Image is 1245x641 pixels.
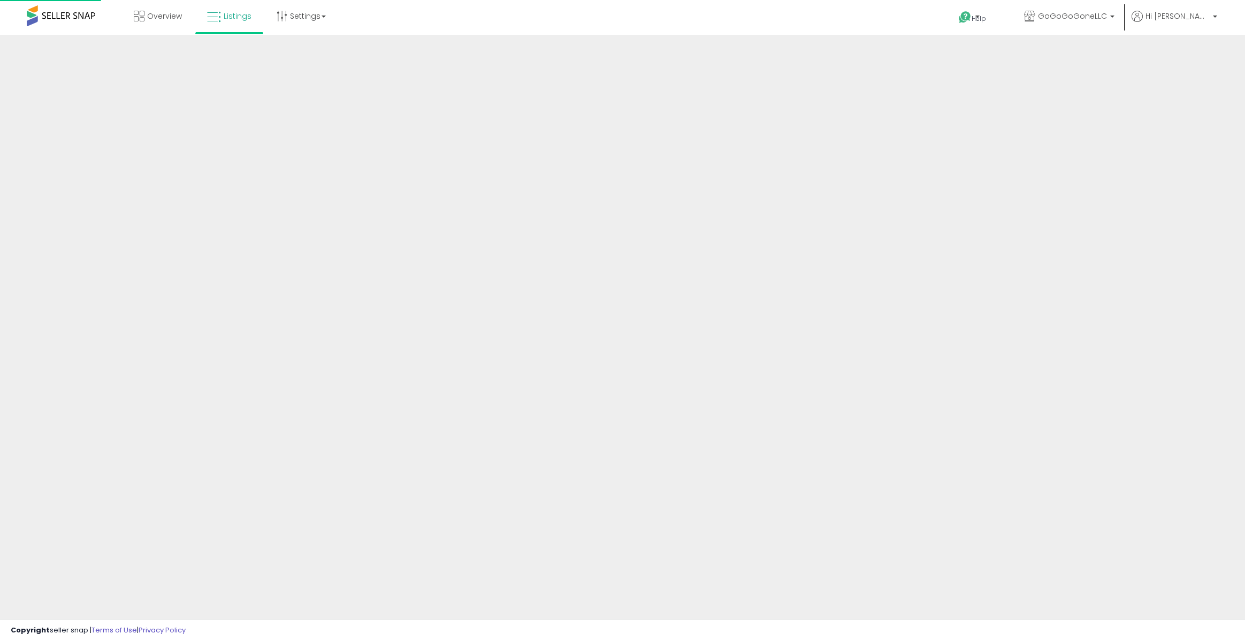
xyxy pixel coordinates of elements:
[958,11,972,24] i: Get Help
[1038,11,1107,21] span: GoGoGoGoneLLC
[224,11,251,21] span: Listings
[950,3,1007,35] a: Help
[147,11,182,21] span: Overview
[1132,11,1217,35] a: Hi [PERSON_NAME]
[1145,11,1210,21] span: Hi [PERSON_NAME]
[972,14,986,23] span: Help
